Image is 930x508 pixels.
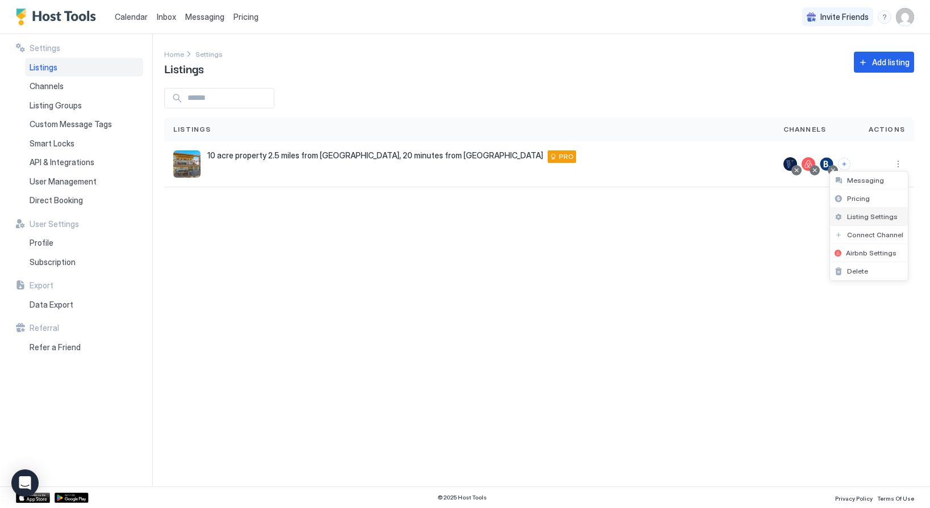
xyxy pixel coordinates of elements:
span: Pricing [847,194,870,203]
span: Listing Settings [847,212,898,221]
span: Connect Channel [847,230,903,239]
span: Messaging [847,176,884,184]
span: Airbnb Settings [846,249,896,257]
div: Open Intercom Messenger [11,469,39,497]
span: Delete [847,267,868,275]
